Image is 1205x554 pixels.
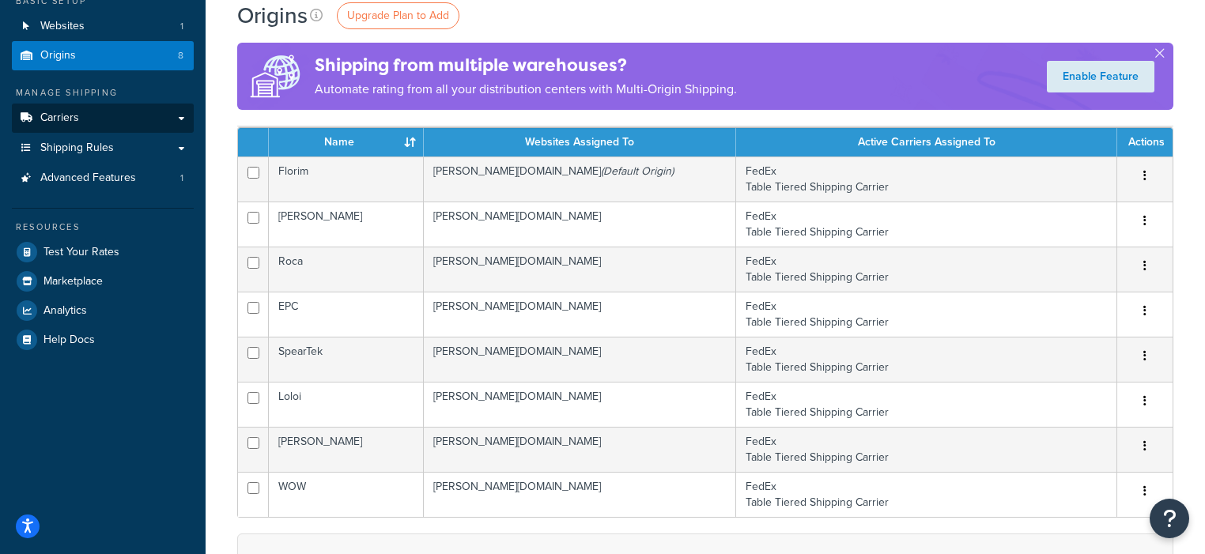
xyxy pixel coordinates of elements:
[736,427,1117,472] td: FedEx Table Tiered Shipping Carrier
[12,326,194,354] a: Help Docs
[40,141,114,155] span: Shipping Rules
[601,163,674,179] i: (Default Origin)
[269,382,424,427] td: Loloi
[736,156,1117,202] td: FedEx Table Tiered Shipping Carrier
[736,128,1117,156] th: Active Carriers Assigned To
[178,49,183,62] span: 8
[180,20,183,33] span: 1
[180,171,183,185] span: 1
[12,41,194,70] a: Origins 8
[269,247,424,292] td: Roca
[12,12,194,41] a: Websites 1
[736,247,1117,292] td: FedEx Table Tiered Shipping Carrier
[269,128,424,156] th: Name : activate to sort column ascending
[269,202,424,247] td: [PERSON_NAME]
[40,111,79,125] span: Carriers
[12,104,194,133] a: Carriers
[315,78,737,100] p: Automate rating from all your distribution centers with Multi-Origin Shipping.
[12,134,194,163] a: Shipping Rules
[1047,61,1154,92] a: Enable Feature
[12,238,194,266] a: Test Your Rates
[12,41,194,70] li: Origins
[269,292,424,337] td: EPC
[424,247,736,292] td: [PERSON_NAME][DOMAIN_NAME]
[424,128,736,156] th: Websites Assigned To
[12,86,194,100] div: Manage Shipping
[1150,499,1189,538] button: Open Resource Center
[424,202,736,247] td: [PERSON_NAME][DOMAIN_NAME]
[43,304,87,318] span: Analytics
[269,427,424,472] td: [PERSON_NAME]
[43,334,95,347] span: Help Docs
[424,156,736,202] td: [PERSON_NAME][DOMAIN_NAME]
[736,202,1117,247] td: FedEx Table Tiered Shipping Carrier
[43,246,119,259] span: Test Your Rates
[40,171,136,185] span: Advanced Features
[12,12,194,41] li: Websites
[736,382,1117,427] td: FedEx Table Tiered Shipping Carrier
[43,275,103,288] span: Marketplace
[347,7,449,24] span: Upgrade Plan to Add
[12,296,194,325] a: Analytics
[12,164,194,193] a: Advanced Features 1
[315,52,737,78] h4: Shipping from multiple warehouses?
[40,20,85,33] span: Websites
[269,472,424,517] td: WOW
[12,267,194,296] a: Marketplace
[424,427,736,472] td: [PERSON_NAME][DOMAIN_NAME]
[736,292,1117,337] td: FedEx Table Tiered Shipping Carrier
[424,337,736,382] td: [PERSON_NAME][DOMAIN_NAME]
[337,2,459,29] a: Upgrade Plan to Add
[269,337,424,382] td: SpearTek
[269,156,424,202] td: Florim
[40,49,76,62] span: Origins
[424,382,736,427] td: [PERSON_NAME][DOMAIN_NAME]
[424,472,736,517] td: [PERSON_NAME][DOMAIN_NAME]
[424,292,736,337] td: [PERSON_NAME][DOMAIN_NAME]
[237,43,315,110] img: ad-origins-multi-dfa493678c5a35abed25fd24b4b8a3fa3505936ce257c16c00bdefe2f3200be3.png
[12,164,194,193] li: Advanced Features
[12,220,194,234] div: Resources
[736,472,1117,517] td: FedEx Table Tiered Shipping Carrier
[1117,128,1173,156] th: Actions
[736,337,1117,382] td: FedEx Table Tiered Shipping Carrier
